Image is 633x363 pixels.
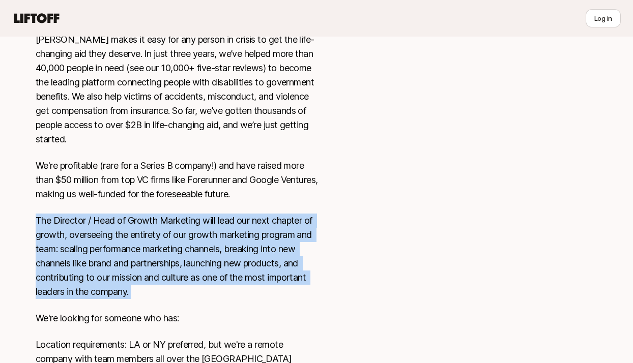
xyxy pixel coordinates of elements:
[36,214,321,299] p: The Director / Head of Growth Marketing will lead our next chapter of growth, overseeing the enti...
[36,159,321,201] p: We're profitable (rare for a Series B company!) and have raised more than $50 million from top VC...
[36,311,321,325] p: We're looking for someone who has:
[586,9,621,27] button: Log in
[36,33,321,146] p: [PERSON_NAME] makes it easy for any person in crisis to get the life-changing aid they deserve. I...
